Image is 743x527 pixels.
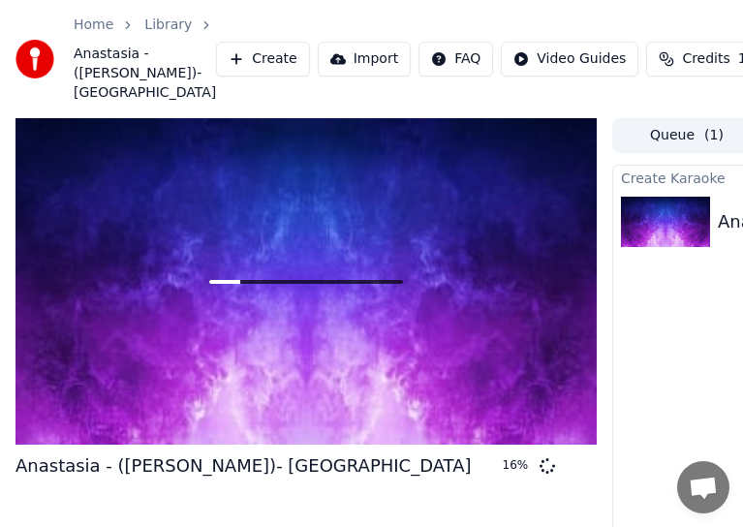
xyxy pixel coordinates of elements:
[144,15,192,35] a: Library
[704,126,724,145] span: ( 1 )
[501,42,638,77] button: Video Guides
[15,40,54,78] img: youka
[74,45,216,103] span: Anastasia - ([PERSON_NAME])- [GEOGRAPHIC_DATA]
[318,42,411,77] button: Import
[682,49,729,69] span: Credits
[15,452,472,480] div: Anastasia - ([PERSON_NAME])- [GEOGRAPHIC_DATA]
[503,458,532,474] div: 16 %
[418,42,493,77] button: FAQ
[216,42,310,77] button: Create
[677,461,729,513] div: Open chat
[74,15,113,35] a: Home
[74,15,216,103] nav: breadcrumb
